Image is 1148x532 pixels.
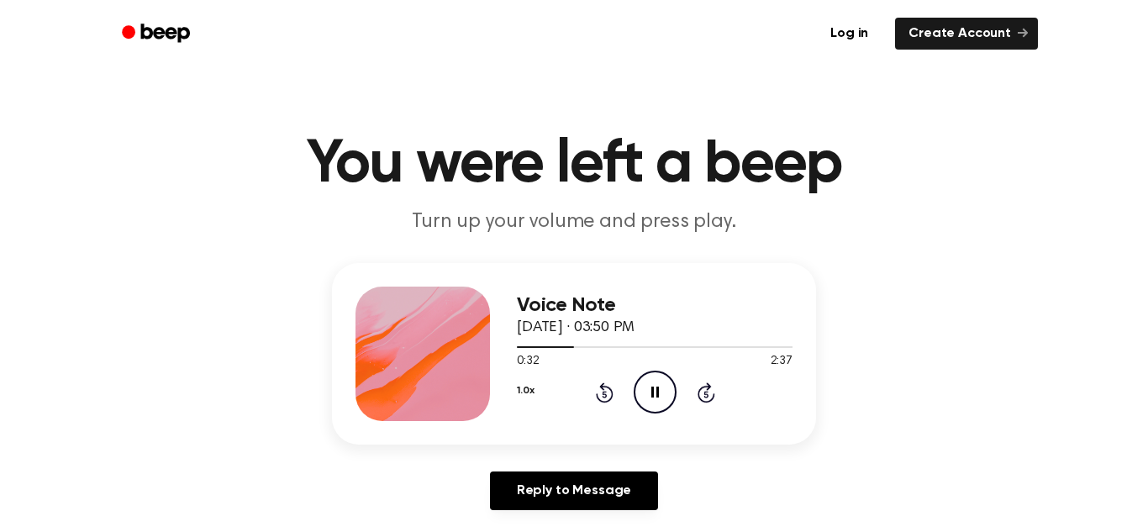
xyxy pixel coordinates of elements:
button: 1.0x [517,377,534,405]
a: Create Account [895,18,1038,50]
p: Turn up your volume and press play. [251,208,897,236]
a: Beep [110,18,205,50]
a: Log in [814,14,885,53]
span: 0:32 [517,353,539,371]
h1: You were left a beep [144,134,1004,195]
a: Reply to Message [490,471,658,510]
h3: Voice Note [517,294,793,317]
span: [DATE] · 03:50 PM [517,320,635,335]
span: 2:37 [771,353,793,371]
